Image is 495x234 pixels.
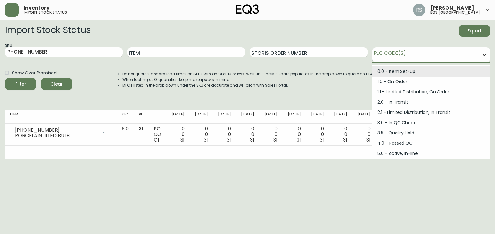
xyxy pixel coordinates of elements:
div: 4.0 - Passed QC [372,138,490,148]
div: 0 0 [357,126,371,143]
div: 1.1 - Limited Distribution, On Order [372,87,490,97]
div: 0 0 [334,126,347,143]
div: 3.5 - Quality Hold [372,128,490,138]
button: Filter [5,78,36,90]
div: 2.0 - In Transit [372,97,490,107]
span: 31 [297,136,301,143]
span: 31 [320,136,324,143]
button: Export [459,25,490,37]
div: Filter [15,80,26,88]
img: logo [236,4,259,14]
div: PO CO [154,126,161,143]
span: Clear [46,80,67,88]
div: 0 0 [171,126,185,143]
span: Inventory [24,6,49,11]
th: PLC [117,110,134,124]
div: [PHONE_NUMBER] [15,127,98,133]
div: PORCELAIN III LED BULB [15,133,98,138]
li: When looking at OI quantities, keep masterpacks in mind. [122,77,373,82]
span: 31 [180,136,185,143]
div: 2.1 - Limited Distribution, In Transit [372,107,490,118]
th: [DATE] [236,110,259,124]
div: 0 0 [195,126,208,143]
span: 31 [139,125,144,132]
div: 3.0 - In QC Check [372,118,490,128]
li: MFGs listed in the drop down under the SKU are accurate and will align with Sales Portal. [122,82,373,88]
h5: eq3 [GEOGRAPHIC_DATA] [430,11,480,14]
span: [PERSON_NAME] [430,6,474,11]
div: 0 0 [311,126,324,143]
div: 0 0 [241,126,254,143]
td: 6.0 [117,124,134,146]
th: [DATE] [329,110,352,124]
span: 31 [250,136,254,143]
th: [DATE] [213,110,236,124]
span: Export [464,27,485,35]
th: [DATE] [259,110,283,124]
span: 31 [204,136,208,143]
span: 31 [343,136,347,143]
h5: import stock status [24,11,67,14]
th: [DATE] [190,110,213,124]
th: AI [134,110,149,124]
div: 0 0 [264,126,278,143]
th: [DATE] [166,110,190,124]
div: 0 0 [288,126,301,143]
button: Clear [41,78,72,90]
h2: Import Stock Status [5,25,90,37]
span: 31 [366,136,371,143]
div: 0 0 [218,126,231,143]
div: 5.0 - Active, in-line [372,148,490,159]
span: 31 [227,136,231,143]
span: OI [154,136,159,143]
th: Item [5,110,117,124]
span: 31 [273,136,278,143]
div: 0.0 - Item Set-up [372,66,490,77]
div: 1.0 - On Order [372,77,490,87]
th: [DATE] [352,110,376,124]
img: 8fb1f8d3fb383d4dec505d07320bdde0 [413,4,425,16]
th: [DATE] [283,110,306,124]
li: Do not quote standard lead times on SKUs with an OI of 10 or less. Wait until the MFG date popula... [122,71,373,77]
div: [PHONE_NUMBER]PORCELAIN III LED BULB [10,126,112,140]
th: [DATE] [306,110,329,124]
span: Show Over Promised [12,70,57,76]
